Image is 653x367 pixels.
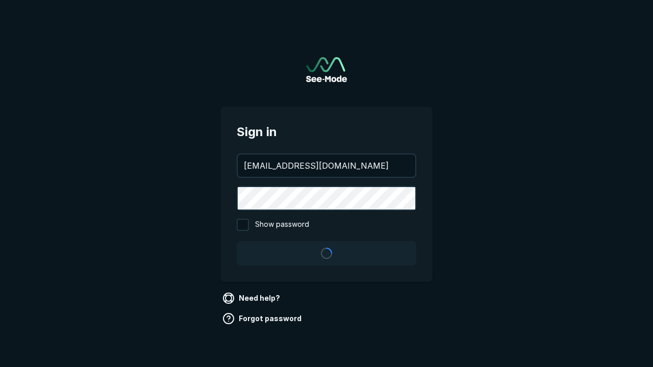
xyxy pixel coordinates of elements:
input: your@email.com [238,154,415,177]
span: Show password [255,219,309,231]
a: Forgot password [220,310,306,327]
span: Sign in [237,123,416,141]
img: See-Mode Logo [306,57,347,82]
a: Need help? [220,290,284,306]
a: Go to sign in [306,57,347,82]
